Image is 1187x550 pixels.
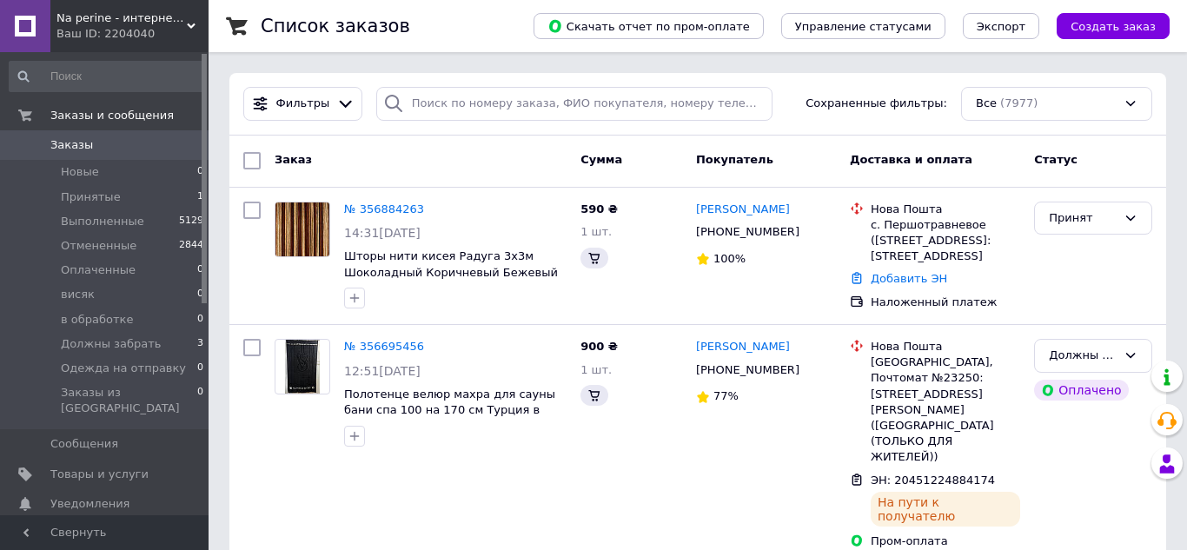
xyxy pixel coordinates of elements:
[1049,209,1117,228] div: Принят
[713,389,739,402] span: 77%
[580,363,612,376] span: 1 шт.
[197,361,203,376] span: 0
[547,18,750,34] span: Скачать отчет по пром-оплате
[806,96,947,112] span: Сохраненные фильтры:
[871,202,1020,217] div: Нова Пошта
[871,355,1020,465] div: [GEOGRAPHIC_DATA], Почтомат №23250: [STREET_ADDRESS][PERSON_NAME] ([GEOGRAPHIC_DATA] (ТОЛЬКО ДЛЯ ...
[1049,347,1117,365] div: Должны забрать
[275,202,330,257] a: Фото товару
[197,336,203,352] span: 3
[50,467,149,482] span: Товары и услуги
[1071,20,1156,33] span: Создать заказ
[795,20,932,33] span: Управление статусами
[61,312,133,328] span: в обработке
[580,153,622,166] span: Сумма
[871,533,1020,549] div: Пром-оплата
[871,474,995,487] span: ЭН: 20451224884174
[1034,380,1128,401] div: Оплачено
[534,13,764,39] button: Скачать отчет по пром-оплате
[696,202,790,218] a: [PERSON_NAME]
[871,339,1020,355] div: Нова Пошта
[344,364,421,378] span: 12:51[DATE]
[850,153,972,166] span: Доставка и оплата
[781,13,945,39] button: Управление статусами
[963,13,1039,39] button: Экспорт
[713,252,746,265] span: 100%
[871,217,1020,265] div: с. Першотравневое ([STREET_ADDRESS]: [STREET_ADDRESS]
[580,225,612,238] span: 1 шт.
[9,61,205,92] input: Поиск
[197,262,203,278] span: 0
[179,214,203,229] span: 5129
[61,385,197,416] span: Заказы из [GEOGRAPHIC_DATA]
[696,153,773,166] span: Покупатель
[580,340,618,353] span: 900 ₴
[50,496,129,512] span: Уведомления
[977,20,1025,33] span: Экспорт
[696,339,790,355] a: [PERSON_NAME]
[61,189,121,205] span: Принятые
[344,226,421,240] span: 14:31[DATE]
[56,10,187,26] span: Na perine - интернет-магазин постельного белья и домашнего текстиля
[61,214,144,229] span: Выполненные
[50,436,118,452] span: Сообщения
[276,96,330,112] span: Фильтры
[50,137,93,153] span: Заказы
[696,363,799,376] span: [PHONE_NUMBER]
[976,96,997,112] span: Все
[61,287,95,302] span: висяк
[197,287,203,302] span: 0
[61,164,99,180] span: Новые
[56,26,209,42] div: Ваш ID: 2204040
[275,202,329,256] img: Фото товару
[1039,19,1170,32] a: Создать заказ
[179,238,203,254] span: 2844
[871,492,1020,527] div: На пути к получателю
[50,108,174,123] span: Заказы и сообщения
[344,202,424,215] a: № 356884263
[580,202,618,215] span: 590 ₴
[344,340,424,353] a: № 356695456
[871,272,947,285] a: Добавить ЭН
[61,238,136,254] span: Отмененные
[197,164,203,180] span: 0
[275,339,330,394] a: Фото товару
[344,249,558,295] a: Шторы нити кисея Радуга 3х3м Шоколадный Коричневый Бежевый без люрекса
[376,87,773,121] input: Поиск по номеру заказа, ФИО покупателя, номеру телефона, Email, номеру накладной
[1000,96,1038,109] span: (7977)
[1034,153,1078,166] span: Статус
[275,153,312,166] span: Заказ
[197,385,203,416] span: 0
[197,189,203,205] span: 1
[1057,13,1170,39] button: Создать заказ
[696,225,799,238] span: [PHONE_NUMBER]
[285,340,321,394] img: Фото товару
[61,262,136,278] span: Оплаченные
[344,388,555,433] a: Полотенце велюр махра для сауны бани спа 100 на 170 см Турция в расцветках
[197,312,203,328] span: 0
[61,336,161,352] span: Должны забрать
[261,16,410,36] h1: Список заказов
[871,295,1020,310] div: Наложенный платеж
[61,361,186,376] span: Одежда на отправку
